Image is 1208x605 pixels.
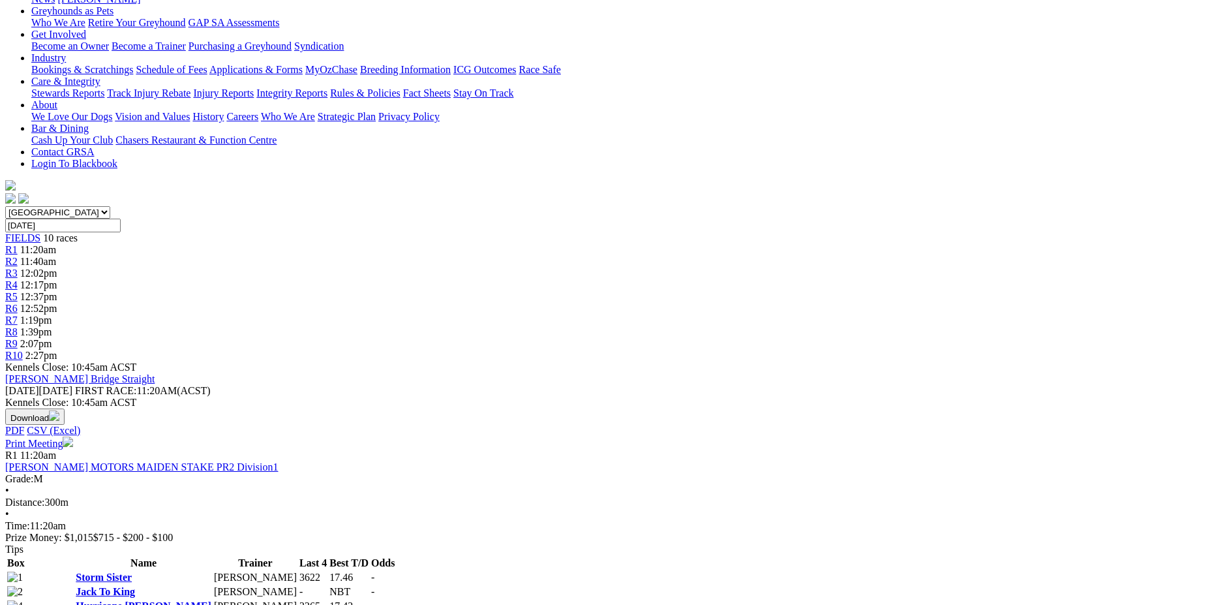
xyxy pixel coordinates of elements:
img: facebook.svg [5,193,16,204]
a: Breeding Information [360,64,451,75]
div: M [5,473,1203,485]
a: Injury Reports [193,87,254,99]
div: Download [5,425,1203,437]
span: FIRST RACE: [75,385,136,396]
a: Cash Up Your Club [31,134,113,146]
span: • [5,508,9,520]
a: ICG Outcomes [453,64,516,75]
a: Syndication [294,40,344,52]
td: - [299,585,327,598]
a: R2 [5,256,18,267]
a: Industry [31,52,66,63]
span: - [371,572,374,583]
a: R1 [5,244,18,255]
span: 11:20am [20,244,56,255]
a: Bookings & Scratchings [31,64,133,75]
a: R6 [5,303,18,314]
a: Stewards Reports [31,87,104,99]
th: Odds [370,557,395,570]
div: Get Involved [31,40,1203,52]
a: Contact GRSA [31,146,94,157]
div: Greyhounds as Pets [31,17,1203,29]
a: Bar & Dining [31,123,89,134]
div: 300m [5,497,1203,508]
img: twitter.svg [18,193,29,204]
span: 2:27pm [25,350,57,361]
a: We Love Our Dogs [31,111,112,122]
a: Print Meeting [5,438,73,449]
span: $715 - $200 - $100 [93,532,174,543]
td: NBT [329,585,369,598]
a: Get Involved [31,29,86,40]
a: Storm Sister [76,572,132,583]
a: Race Safe [519,64,560,75]
div: Bar & Dining [31,134,1203,146]
a: About [31,99,57,110]
button: Download [5,409,65,425]
a: R5 [5,291,18,302]
a: Login To Blackbook [31,158,117,169]
div: 11:20am [5,520,1203,532]
span: [DATE] [5,385,39,396]
a: GAP SA Assessments [189,17,280,28]
span: 11:20am [20,450,56,461]
span: - [371,586,374,597]
a: Greyhounds as Pets [31,5,113,16]
a: History [192,111,224,122]
a: Become an Owner [31,40,109,52]
a: Applications & Forms [209,64,303,75]
td: [PERSON_NAME] [213,571,297,584]
input: Select date [5,219,121,232]
a: R10 [5,350,23,361]
span: Box [7,557,25,568]
a: CSV (Excel) [27,425,80,436]
a: R4 [5,279,18,290]
span: Time: [5,520,30,531]
a: Vision and Values [115,111,190,122]
td: 17.46 [329,571,369,584]
a: Who We Are [261,111,315,122]
a: Stay On Track [453,87,513,99]
span: 1:39pm [20,326,52,337]
a: Who We Are [31,17,85,28]
span: Kennels Close: 10:45am ACST [5,362,136,373]
span: 12:02pm [20,268,57,279]
div: Care & Integrity [31,87,1203,99]
span: 1:19pm [20,315,52,326]
span: R1 [5,450,18,461]
a: Privacy Policy [378,111,440,122]
a: Strategic Plan [318,111,376,122]
a: Schedule of Fees [136,64,207,75]
th: Trainer [213,557,297,570]
a: PDF [5,425,24,436]
span: 10 races [43,232,78,243]
img: 1 [7,572,23,583]
a: Rules & Policies [330,87,400,99]
a: Jack To King [76,586,135,597]
span: 12:52pm [20,303,57,314]
span: Grade: [5,473,34,484]
img: printer.svg [63,437,73,447]
span: Distance: [5,497,44,508]
div: About [31,111,1203,123]
span: 12:17pm [20,279,57,290]
div: Prize Money: $1,015 [5,532,1203,544]
a: R8 [5,326,18,337]
a: Integrity Reports [256,87,327,99]
a: Careers [226,111,258,122]
span: R9 [5,338,18,349]
span: [DATE] [5,385,72,396]
th: Best T/D [329,557,369,570]
a: R3 [5,268,18,279]
td: 3622 [299,571,327,584]
a: Chasers Restaurant & Function Centre [115,134,277,146]
a: Become a Trainer [112,40,186,52]
img: logo-grsa-white.png [5,180,16,191]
